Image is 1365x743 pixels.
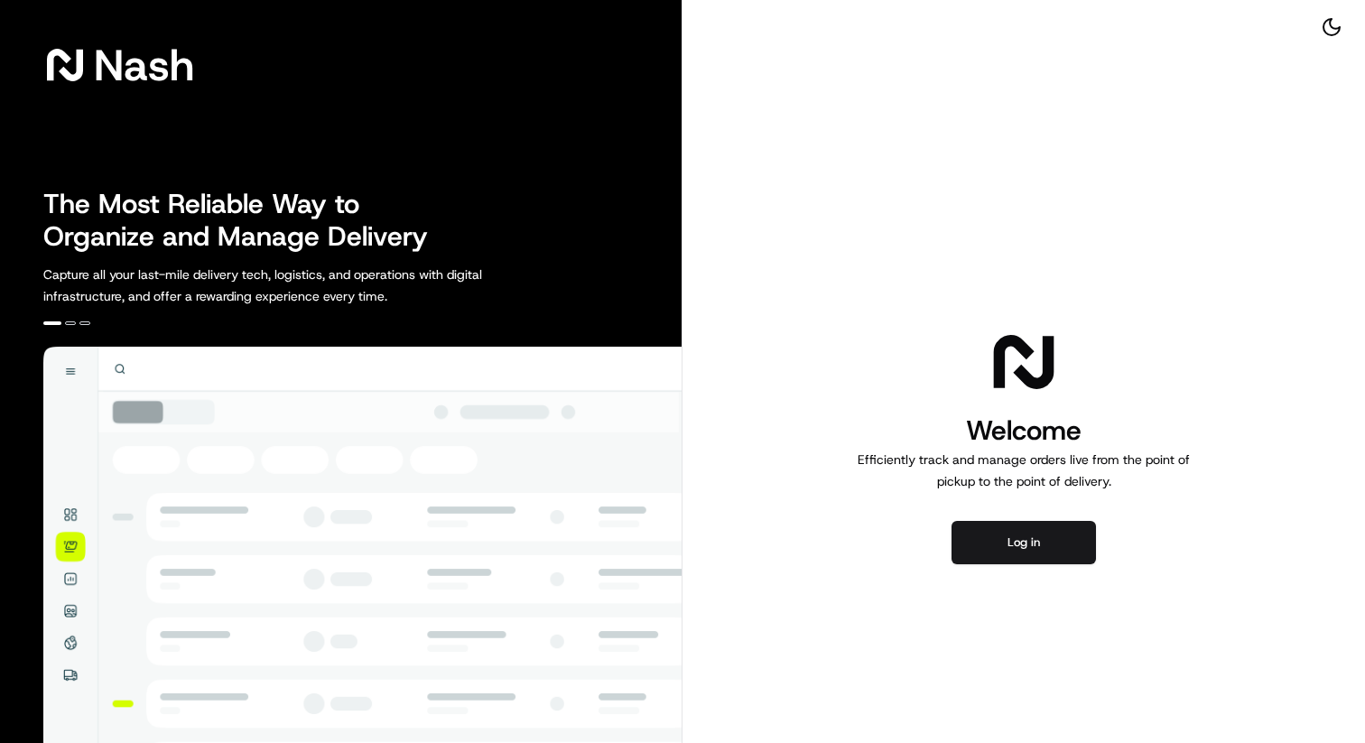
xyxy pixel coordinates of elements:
[94,47,194,83] span: Nash
[850,449,1197,492] p: Efficiently track and manage orders live from the point of pickup to the point of delivery.
[952,521,1096,564] button: Log in
[43,188,448,253] h2: The Most Reliable Way to Organize and Manage Delivery
[850,413,1197,449] h1: Welcome
[43,264,563,307] p: Capture all your last-mile delivery tech, logistics, and operations with digital infrastructure, ...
